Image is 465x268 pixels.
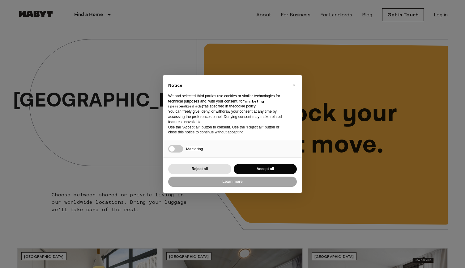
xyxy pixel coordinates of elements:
h2: Notice [168,82,287,89]
button: Accept all [234,164,297,174]
p: You can freely give, deny, or withdraw your consent at any time by accessing the preferences pane... [168,109,287,124]
p: Use the “Accept all” button to consent. Use the “Reject all” button or close this notice to conti... [168,125,287,135]
button: Close this notice [289,80,299,90]
a: cookie policy [234,104,255,108]
span: × [293,81,295,89]
span: Marketing [186,146,203,151]
button: Learn more [168,177,297,187]
p: We and selected third parties use cookies or similar technologies for technical purposes and, wit... [168,94,287,109]
strong: “marketing (personalized ads)” [168,99,264,109]
button: Reject all [168,164,231,174]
